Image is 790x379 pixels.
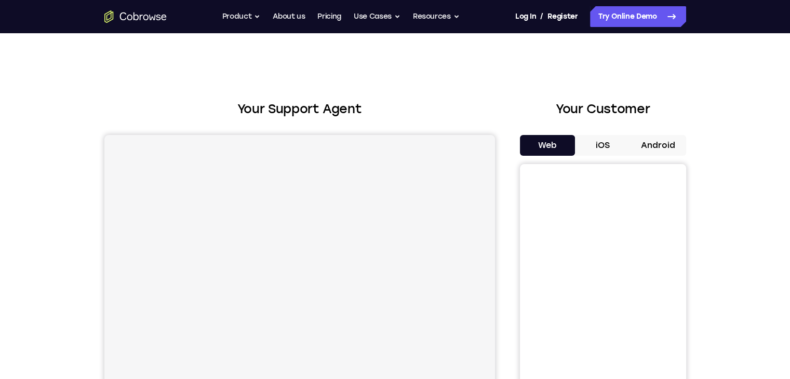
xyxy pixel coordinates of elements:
[547,6,578,27] a: Register
[104,10,167,23] a: Go to the home page
[273,6,305,27] a: About us
[515,6,536,27] a: Log In
[520,135,575,156] button: Web
[575,135,631,156] button: iOS
[413,6,460,27] button: Resources
[317,6,341,27] a: Pricing
[590,6,686,27] a: Try Online Demo
[354,6,400,27] button: Use Cases
[631,135,686,156] button: Android
[104,100,495,118] h2: Your Support Agent
[222,6,261,27] button: Product
[520,100,686,118] h2: Your Customer
[540,10,543,23] span: /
